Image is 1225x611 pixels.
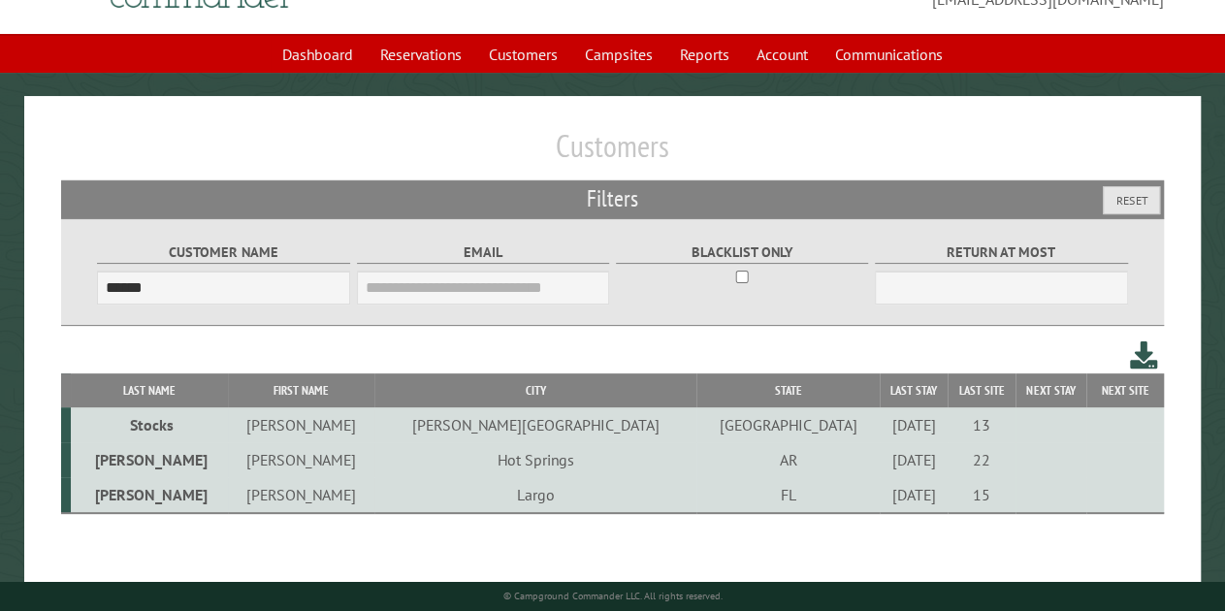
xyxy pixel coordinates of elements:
[374,407,696,442] td: [PERSON_NAME][GEOGRAPHIC_DATA]
[71,407,228,442] td: Stocks
[374,442,696,477] td: Hot Springs
[374,373,696,407] th: City
[369,36,473,73] a: Reservations
[228,407,375,442] td: [PERSON_NAME]
[875,241,1128,264] label: Return at most
[948,477,1015,513] td: 15
[883,485,945,504] div: [DATE]
[668,36,741,73] a: Reports
[696,407,879,442] td: [GEOGRAPHIC_DATA]
[61,127,1164,180] h1: Customers
[948,442,1015,477] td: 22
[948,373,1015,407] th: Last Site
[948,407,1015,442] td: 13
[71,373,228,407] th: Last Name
[696,373,879,407] th: State
[1015,373,1086,407] th: Next Stay
[883,450,945,469] div: [DATE]
[1103,186,1160,214] button: Reset
[477,36,569,73] a: Customers
[1130,338,1158,373] a: Download this customer list (.csv)
[1086,373,1164,407] th: Next Site
[696,442,879,477] td: AR
[71,477,228,513] td: [PERSON_NAME]
[696,477,879,513] td: FL
[357,241,610,264] label: Email
[880,373,949,407] th: Last Stay
[883,415,945,434] div: [DATE]
[71,442,228,477] td: [PERSON_NAME]
[374,477,696,513] td: Largo
[61,180,1164,217] h2: Filters
[228,442,375,477] td: [PERSON_NAME]
[745,36,820,73] a: Account
[573,36,664,73] a: Campsites
[228,373,375,407] th: First Name
[271,36,365,73] a: Dashboard
[97,241,350,264] label: Customer Name
[228,477,375,513] td: [PERSON_NAME]
[503,590,723,602] small: © Campground Commander LLC. All rights reserved.
[616,241,869,264] label: Blacklist only
[823,36,954,73] a: Communications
